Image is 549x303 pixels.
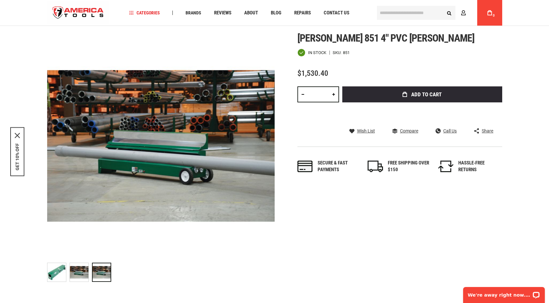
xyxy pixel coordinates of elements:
a: Wish List [349,128,375,134]
div: Availability [297,49,326,57]
a: Categories [126,9,163,17]
span: Call Us [443,129,457,133]
a: Repairs [291,9,314,17]
svg: close icon [15,133,20,138]
a: About [241,9,261,17]
img: GREENLEE 851 4" PVC BENDER [47,263,66,282]
span: Repairs [294,11,311,15]
span: Wish List [357,129,375,133]
strong: SKU [333,51,343,55]
div: GREENLEE 851 4" PVC BENDER [92,259,111,285]
button: Close [15,133,20,138]
div: GREENLEE 851 4" PVC BENDER [70,259,92,285]
iframe: Secure express checkout frame [341,104,503,123]
img: returns [438,161,453,172]
span: Categories [129,11,160,15]
a: Reviews [211,9,234,17]
div: 851 [343,51,350,55]
span: [PERSON_NAME] 851 4" pvc [PERSON_NAME] [297,32,475,44]
img: shipping [368,161,383,172]
iframe: LiveChat chat widget [459,283,549,303]
img: GREENLEE 851 4" PVC BENDER [47,32,275,259]
button: Search [443,7,455,19]
button: Add to Cart [342,86,502,102]
div: Secure & fast payments [318,160,359,173]
span: Contact Us [324,11,349,15]
span: Share [482,129,493,133]
a: Compare [392,128,418,134]
button: GET 10% OFF [15,143,20,170]
a: Blog [268,9,284,17]
div: FREE SHIPPING OVER $150 [388,160,429,173]
span: In stock [308,51,326,55]
a: Call Us [436,128,457,134]
div: HASSLE-FREE RETURNS [458,160,500,173]
a: Contact Us [321,9,352,17]
span: $1,530.40 [297,69,328,78]
span: Compare [400,129,418,133]
div: GREENLEE 851 4" PVC BENDER [47,259,70,285]
span: 0 [493,14,495,17]
span: Brands [186,11,201,15]
img: payments [297,161,313,172]
a: store logo [47,1,109,25]
img: GREENLEE 851 4" PVC BENDER [70,263,88,282]
span: Reviews [214,11,231,15]
span: Blog [271,11,281,15]
span: About [244,11,258,15]
a: Brands [183,9,204,17]
img: America Tools [47,1,109,25]
span: Add to Cart [411,92,442,97]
